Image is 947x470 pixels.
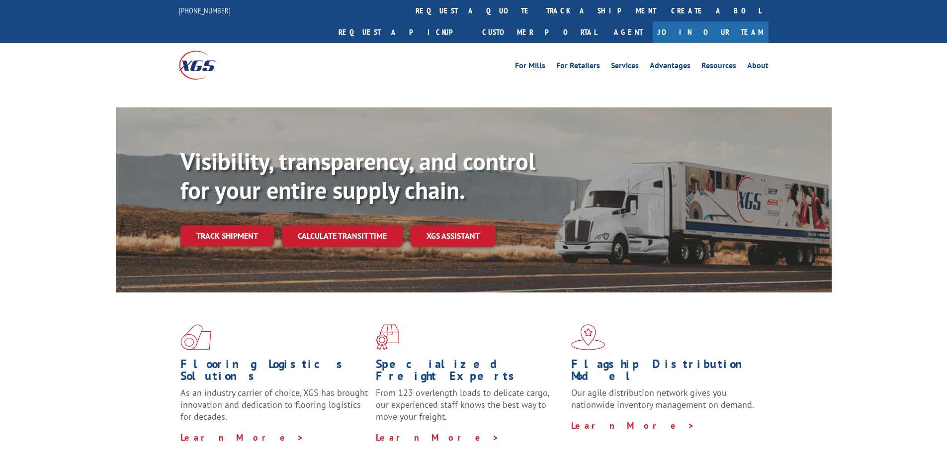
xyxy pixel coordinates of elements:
a: For Retailers [556,62,600,73]
h1: Flooring Logistics Solutions [180,358,368,387]
a: About [747,62,769,73]
a: XGS ASSISTANT [411,225,496,247]
a: Advantages [650,62,690,73]
a: Learn More > [180,432,304,443]
a: Services [611,62,639,73]
a: Resources [701,62,736,73]
b: Visibility, transparency, and control for your entire supply chain. [180,146,535,205]
img: xgs-icon-focused-on-flooring-red [376,324,399,350]
a: Customer Portal [475,21,604,43]
img: xgs-icon-total-supply-chain-intelligence-red [180,324,211,350]
a: Join Our Team [653,21,769,43]
a: Request a pickup [331,21,475,43]
a: Agent [604,21,653,43]
a: Learn More > [571,420,695,431]
span: As an industry carrier of choice, XGS has brought innovation and dedication to flooring logistics... [180,387,368,422]
h1: Flagship Distribution Model [571,358,759,387]
a: Track shipment [180,225,274,246]
span: Our agile distribution network gives you nationwide inventory management on demand. [571,387,754,410]
p: From 123 overlength loads to delicate cargo, our experienced staff knows the best way to move you... [376,387,564,431]
img: xgs-icon-flagship-distribution-model-red [571,324,605,350]
a: For Mills [515,62,545,73]
h1: Specialized Freight Experts [376,358,564,387]
a: Calculate transit time [282,225,403,247]
a: [PHONE_NUMBER] [179,5,231,15]
a: Learn More > [376,432,500,443]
